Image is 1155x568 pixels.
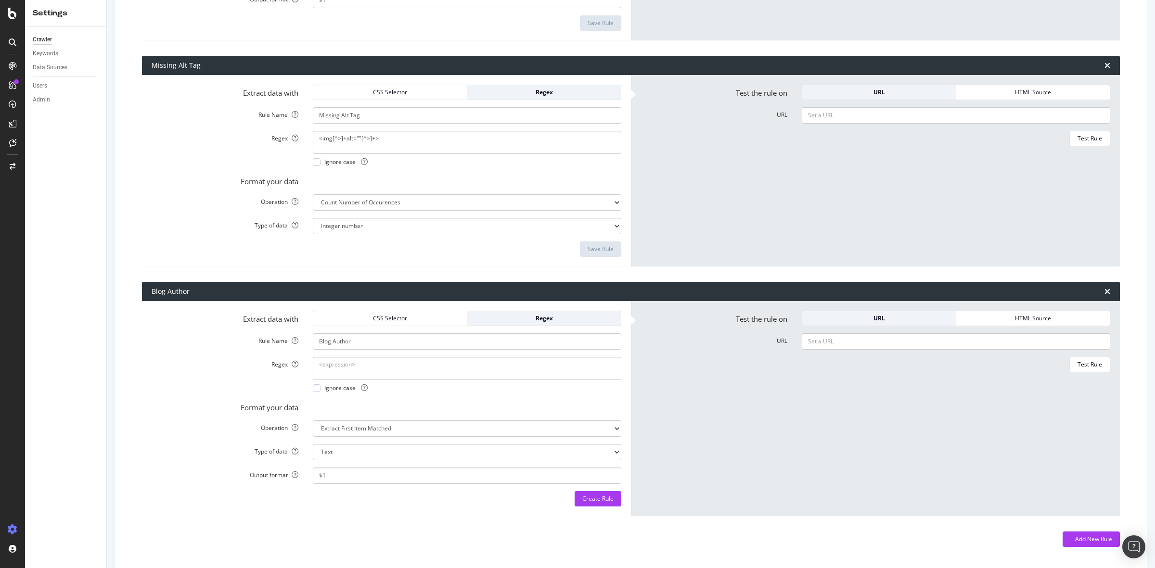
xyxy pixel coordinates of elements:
[633,85,795,98] label: Test the rule on
[152,287,190,296] div: Blog Author
[588,19,614,27] div: Save Rule
[144,357,306,368] label: Regex
[810,314,948,322] div: URL
[588,245,614,253] div: Save Rule
[956,85,1110,100] button: HTML Source
[1069,357,1110,372] button: Test Rule
[956,311,1110,326] button: HTML Source
[144,173,306,187] label: Format your data
[802,107,1110,124] input: Set a URL
[144,333,306,345] label: Rule Name
[313,467,621,484] input: $1
[33,49,100,59] a: Keywords
[633,333,795,345] label: URL
[33,81,100,91] a: Users
[964,314,1102,322] div: HTML Source
[313,311,467,326] button: CSS Selector
[144,467,306,479] label: Output format
[33,49,58,59] div: Keywords
[144,85,306,98] label: Extract data with
[1070,535,1112,543] div: + Add New Rule
[1078,360,1102,368] div: Test Rule
[144,444,306,455] label: Type of data
[582,494,614,503] div: Create Rule
[633,107,795,119] label: URL
[1122,535,1145,558] div: Open Intercom Messenger
[964,88,1102,96] div: HTML Source
[313,107,621,124] input: Provide a name
[802,333,1110,350] input: Set a URL
[144,311,306,324] label: Extract data with
[33,63,100,73] a: Data Sources
[1104,62,1110,69] div: times
[1069,131,1110,146] button: Test Rule
[33,63,67,73] div: Data Sources
[802,85,956,100] button: URL
[144,218,306,229] label: Type of data
[475,314,613,322] div: Regex
[144,107,306,119] label: Rule Name
[324,158,368,166] span: Ignore case
[575,491,621,506] button: Create Rule
[475,88,613,96] div: Regex
[144,420,306,432] label: Operation
[144,194,306,206] label: Operation
[324,384,368,392] span: Ignore case
[33,35,52,45] div: Crawler
[1078,134,1102,142] div: Test Rule
[467,85,621,100] button: Regex
[152,61,201,70] div: Missing Alt Tag
[313,85,467,100] button: CSS Selector
[467,311,621,326] button: Regex
[33,35,100,45] a: Crawler
[802,311,956,326] button: URL
[313,333,621,350] input: Provide a name
[33,8,99,19] div: Settings
[313,131,621,154] textarea: <img[^>]+alt=""[^>]+>
[33,95,100,105] a: Admin
[144,399,306,413] label: Format your data
[321,314,459,322] div: CSS Selector
[33,95,50,105] div: Admin
[633,311,795,324] label: Test the rule on
[1063,531,1120,547] button: + Add New Rule
[321,88,459,96] div: CSS Selector
[580,15,621,31] button: Save Rule
[810,88,948,96] div: URL
[144,131,306,142] label: Regex
[33,81,47,91] div: Users
[580,241,621,257] button: Save Rule
[1104,288,1110,295] div: times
